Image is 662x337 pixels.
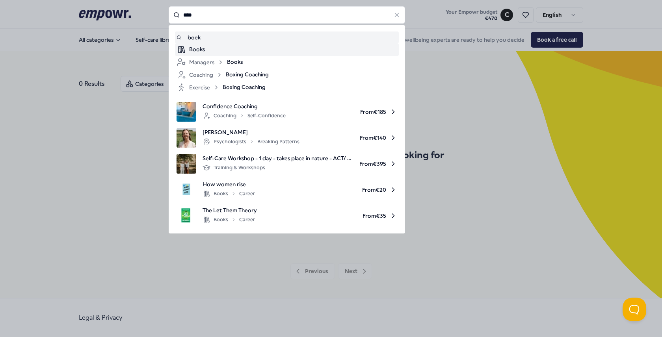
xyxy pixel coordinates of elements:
a: product imageSelf-Care Workshop - 1 day - takes place in nature - ACT/ Mindfulness/ Self-Compassi... [177,154,397,174]
div: Books [189,45,397,54]
img: product image [177,128,196,148]
img: product image [177,102,196,122]
a: Books [177,45,397,54]
div: Exercise [177,83,219,92]
div: Training & Workshops [203,163,265,172]
a: boek [177,33,397,42]
img: product image [177,154,196,174]
span: Self-Care Workshop - 1 day - takes place in nature - ACT/ Mindfulness/ Self-Compassion [203,154,353,163]
div: Books Career [203,215,255,224]
span: How women rise [203,180,255,189]
a: product imageHow women riseBooksCareerFrom€20 [177,180,397,200]
iframe: Help Scout Beacon - Open [623,298,646,321]
a: product image[PERSON_NAME]PsychologistsBreaking PatternsFrom€140 [177,128,397,148]
div: Books Career [203,189,255,198]
input: Search for products, categories or subcategories [169,6,405,24]
img: product image [177,206,196,226]
span: [PERSON_NAME] [203,128,299,137]
span: Boxing Coaching [226,70,269,80]
a: CoachingBoxing Coaching [177,70,397,80]
span: Boxing Coaching [223,83,266,92]
span: From € 185 [292,102,397,122]
a: product imageThe Let Them TheoryBooksCareerFrom€35 [177,206,397,226]
a: ExerciseBoxing Coaching [177,83,397,92]
a: product imageConfidence CoachingCoachingSelf-ConfidenceFrom€185 [177,102,397,122]
div: Managers [177,57,224,67]
span: From € 395 [359,154,397,174]
span: From € 35 [263,206,397,226]
div: Coaching [177,70,223,80]
span: From € 20 [261,180,397,200]
span: Confidence Coaching [203,102,286,111]
span: From € 140 [306,128,397,148]
img: product image [177,180,196,200]
div: Coaching Self-Confidence [203,111,286,120]
div: Psychologists Breaking Patterns [203,137,299,146]
a: ManagersBooks [177,57,397,67]
span: The Let Them Theory [203,206,257,215]
span: Books [227,57,243,67]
